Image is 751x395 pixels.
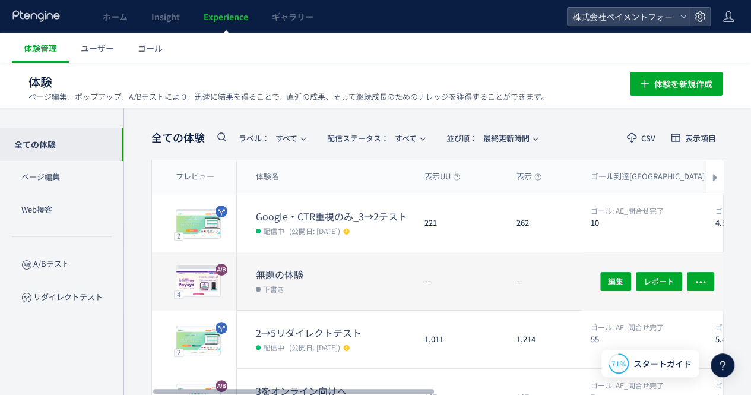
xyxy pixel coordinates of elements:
[516,171,541,182] span: 表示
[239,128,297,148] span: すべて
[424,171,460,182] span: 表示UU
[446,132,477,144] span: 並び順：
[591,171,714,182] span: ゴール到達[GEOGRAPHIC_DATA]
[256,268,415,282] dt: 無題の体験
[630,72,723,96] button: 体験を新規作成
[174,232,183,240] div: 2
[176,269,220,296] img: c644aabdc5f0d9263ff12be61fc03b1d1758513025946.jpeg
[176,171,214,182] span: プレビュー
[611,358,626,368] span: 71%
[633,358,692,370] span: スタートガイド
[663,128,724,147] button: 表示項目
[28,74,604,91] h1: 体験
[239,132,270,144] span: ラベル：
[81,42,114,54] span: ユーザー
[174,348,183,356] div: 2
[327,132,389,144] span: 配信ステータス​：
[608,271,623,290] span: 編集
[636,271,682,290] button: レポート
[272,11,313,23] span: ギャラリー
[507,252,581,310] div: --
[644,271,674,290] span: レポート
[507,194,581,252] div: 262
[176,327,220,355] img: 11d3247c60f4be28683247f5de039b9e1758065198846.jpeg
[654,72,712,96] span: 体験を新規作成
[151,11,180,23] span: Insight
[439,128,544,147] button: 並び順：最終更新時間
[263,341,284,353] span: 配信中
[138,42,163,54] span: ゴール
[204,11,248,23] span: Experience
[446,128,530,148] span: 最終更新時間
[685,134,716,142] span: 表示項目
[641,134,655,142] span: CSV
[619,128,663,147] button: CSV
[263,225,284,236] span: 配信中
[256,171,279,182] span: 体験名
[319,128,432,147] button: 配信ステータス​：すべて
[174,290,183,298] div: 4
[289,226,340,236] span: (公開日: [DATE])
[415,252,507,310] div: --
[176,211,220,238] img: ebcc5c68c4fe0b838b3854557e68de5c1756794057250.jpeg
[151,130,205,146] span: 全ての体験
[289,342,340,352] span: (公開日: [DATE])
[569,8,675,26] span: 株式会社ペイメントフォー
[263,283,284,295] span: 下書き
[507,311,581,368] div: 1,214
[256,326,415,340] dt: 2→5リダイレクトテスト
[415,311,507,368] div: 1,011
[103,11,128,23] span: ホーム
[24,42,57,54] span: 体験管理
[28,91,549,102] p: ページ編集、ポップアップ、A/Bテストにより、迅速に結果を得ることで、直近の成果、そして継続成長のためのナレッジを獲得することができます。
[256,210,415,223] dt: Google・CTR重視のみ_3→2テスト
[231,128,312,147] button: ラベル：すべて
[327,128,417,148] span: すべて
[600,271,631,290] button: 編集
[415,194,507,252] div: 221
